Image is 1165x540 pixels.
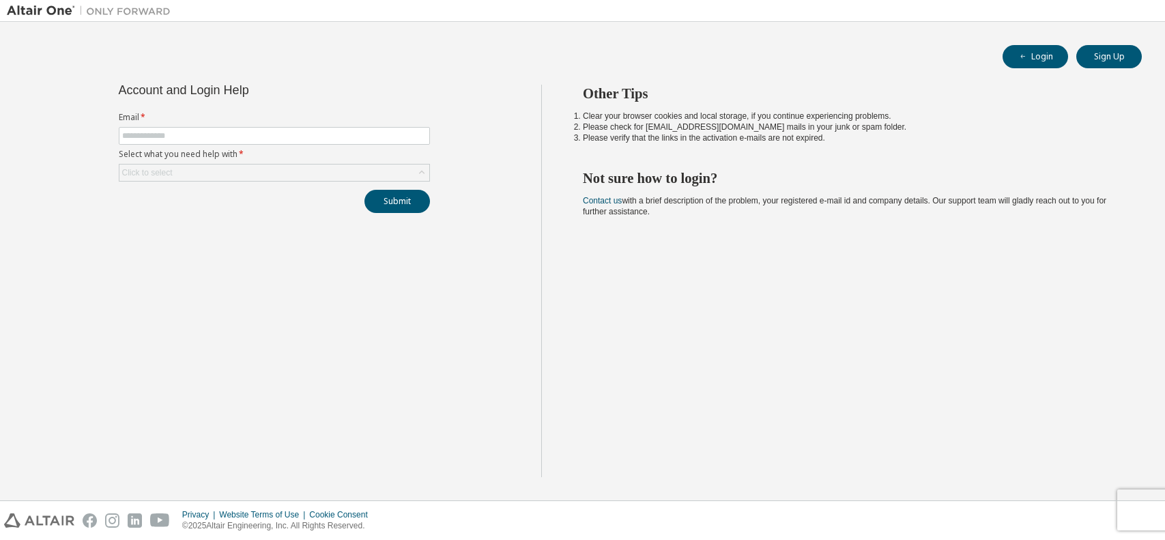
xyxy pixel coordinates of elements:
button: Login [1003,45,1068,68]
div: Click to select [119,165,429,181]
div: Privacy [182,509,219,520]
img: instagram.svg [105,513,119,528]
img: youtube.svg [150,513,170,528]
label: Email [119,112,430,123]
label: Select what you need help with [119,149,430,160]
div: Click to select [122,167,173,178]
p: © 2025 Altair Engineering, Inc. All Rights Reserved. [182,520,376,532]
div: Cookie Consent [309,509,375,520]
div: Website Terms of Use [219,509,309,520]
span: with a brief description of the problem, your registered e-mail id and company details. Our suppo... [583,196,1106,216]
h2: Not sure how to login? [583,169,1117,187]
button: Submit [364,190,430,213]
a: Contact us [583,196,622,205]
img: altair_logo.svg [4,513,74,528]
img: Altair One [7,4,177,18]
li: Please verify that the links in the activation e-mails are not expired. [583,132,1117,143]
button: Sign Up [1076,45,1142,68]
h2: Other Tips [583,85,1117,102]
li: Clear your browser cookies and local storage, if you continue experiencing problems. [583,111,1117,122]
img: facebook.svg [83,513,97,528]
img: linkedin.svg [128,513,142,528]
div: Account and Login Help [119,85,368,96]
li: Please check for [EMAIL_ADDRESS][DOMAIN_NAME] mails in your junk or spam folder. [583,122,1117,132]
